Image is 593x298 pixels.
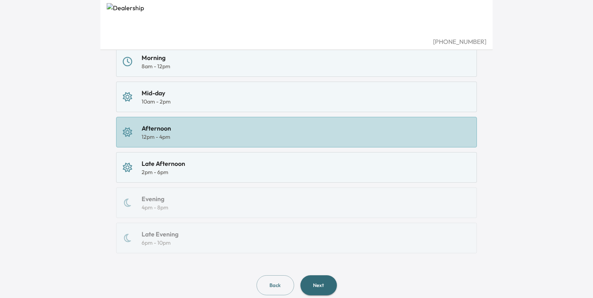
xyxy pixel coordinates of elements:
div: Late Afternoon [142,159,185,168]
div: Afternoon [142,124,171,133]
div: 12pm - 4pm [142,133,171,141]
div: 2pm - 6pm [142,168,185,176]
div: 10am - 2pm [142,98,171,105]
div: [PHONE_NUMBER] [107,37,486,46]
div: 8am - 12pm [142,62,170,70]
div: Morning [142,53,170,62]
button: Next [300,275,337,295]
div: Mid-day [142,88,171,98]
button: Back [256,275,294,295]
img: Dealership [107,3,486,37]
